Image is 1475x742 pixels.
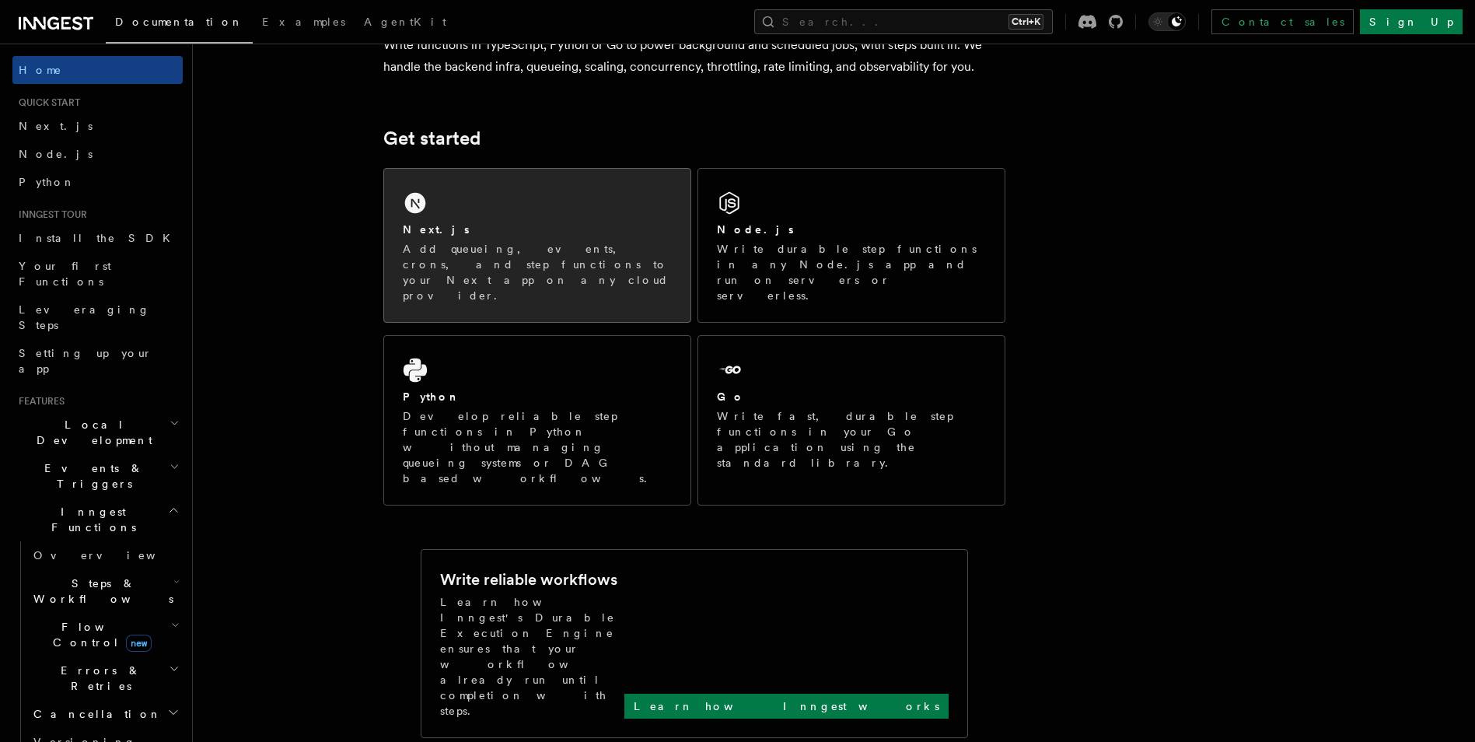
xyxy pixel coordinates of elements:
[19,232,180,244] span: Install the SDK
[33,549,194,562] span: Overview
[383,34,1005,78] p: Write functions in TypeScript, Python or Go to power background and scheduled jobs, with steps bu...
[19,260,111,288] span: Your first Functions
[12,224,183,252] a: Install the SDK
[27,706,162,722] span: Cancellation
[262,16,345,28] span: Examples
[19,120,93,132] span: Next.js
[19,148,93,160] span: Node.js
[253,5,355,42] a: Examples
[403,408,672,486] p: Develop reliable step functions in Python without managing queueing systems or DAG based workflows.
[27,576,173,607] span: Steps & Workflows
[1211,9,1354,34] a: Contact sales
[697,335,1005,506] a: GoWrite fast, durable step functions in your Go application using the standard library.
[12,460,170,492] span: Events & Triggers
[12,56,183,84] a: Home
[27,656,183,700] button: Errors & Retries
[27,569,183,613] button: Steps & Workflows
[717,241,986,303] p: Write durable step functions in any Node.js app and run on servers or serverless.
[697,168,1005,323] a: Node.jsWrite durable step functions in any Node.js app and run on servers or serverless.
[12,339,183,383] a: Setting up your app
[355,5,456,42] a: AgentKit
[27,619,171,650] span: Flow Control
[12,411,183,454] button: Local Development
[717,389,745,404] h2: Go
[19,62,62,78] span: Home
[12,454,183,498] button: Events & Triggers
[717,222,794,237] h2: Node.js
[624,694,949,719] a: Learn how Inngest works
[12,168,183,196] a: Python
[27,613,183,656] button: Flow Controlnew
[27,663,169,694] span: Errors & Retries
[1008,14,1043,30] kbd: Ctrl+K
[27,700,183,728] button: Cancellation
[12,498,183,541] button: Inngest Functions
[12,208,87,221] span: Inngest tour
[12,296,183,339] a: Leveraging Steps
[12,112,183,140] a: Next.js
[440,569,617,590] h2: Write reliable workflows
[383,168,691,323] a: Next.jsAdd queueing, events, crons, and step functions to your Next app on any cloud provider.
[19,176,75,188] span: Python
[12,417,170,448] span: Local Development
[383,128,481,149] a: Get started
[12,504,168,535] span: Inngest Functions
[403,389,460,404] h2: Python
[27,541,183,569] a: Overview
[440,594,624,719] p: Learn how Inngest's Durable Execution Engine ensures that your workflow already run until complet...
[19,303,150,331] span: Leveraging Steps
[634,698,939,714] p: Learn how Inngest works
[403,241,672,303] p: Add queueing, events, crons, and step functions to your Next app on any cloud provider.
[12,395,65,408] span: Features
[1360,9,1463,34] a: Sign Up
[12,96,80,109] span: Quick start
[19,347,152,375] span: Setting up your app
[12,252,183,296] a: Your first Functions
[12,140,183,168] a: Node.js
[1148,12,1186,31] button: Toggle dark mode
[403,222,470,237] h2: Next.js
[383,335,691,506] a: PythonDevelop reliable step functions in Python without managing queueing systems or DAG based wo...
[364,16,446,28] span: AgentKit
[754,9,1053,34] button: Search...Ctrl+K
[717,408,986,471] p: Write fast, durable step functions in your Go application using the standard library.
[106,5,253,44] a: Documentation
[126,635,152,652] span: new
[115,16,243,28] span: Documentation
